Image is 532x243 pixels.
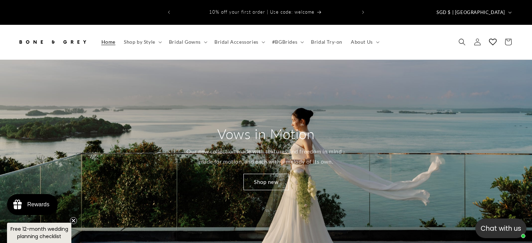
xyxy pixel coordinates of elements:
span: Shop by Style [124,39,155,45]
span: Home [101,39,115,45]
a: Bridal Try-on [307,35,347,49]
span: Free 12-month wedding planning checklist [10,226,68,240]
a: Shop new [243,174,289,190]
span: About Us [351,39,373,45]
span: #BGBrides [272,39,297,45]
div: Free 12-month wedding planning checklistClose teaser [7,223,71,243]
img: Bone and Grey Bridal [17,34,87,50]
p: Our new collection made with textures and freedom in mind - made for motion, and each with a melo... [183,146,349,167]
span: SGD $ | [GEOGRAPHIC_DATA] [437,9,505,16]
summary: Shop by Style [120,35,165,49]
span: Bridal Gowns [169,39,201,45]
span: Bridal Try-on [311,39,342,45]
h2: Vows in Motion [217,125,314,143]
a: Home [97,35,120,49]
a: Bone and Grey Bridal [15,32,90,52]
span: 10% off your first order | Use code: welcome [209,9,314,15]
button: SGD $ | [GEOGRAPHIC_DATA] [432,6,515,19]
summary: Search [454,34,470,50]
div: Rewards [27,201,49,208]
button: Close teaser [70,217,77,224]
button: Next announcement [355,6,371,19]
p: Chat with us [475,223,526,234]
summary: Bridal Accessories [210,35,268,49]
summary: Bridal Gowns [165,35,210,49]
button: Previous announcement [161,6,177,19]
summary: #BGBrides [268,35,307,49]
span: Bridal Accessories [214,39,258,45]
summary: About Us [347,35,382,49]
button: Open chatbox [475,219,526,238]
